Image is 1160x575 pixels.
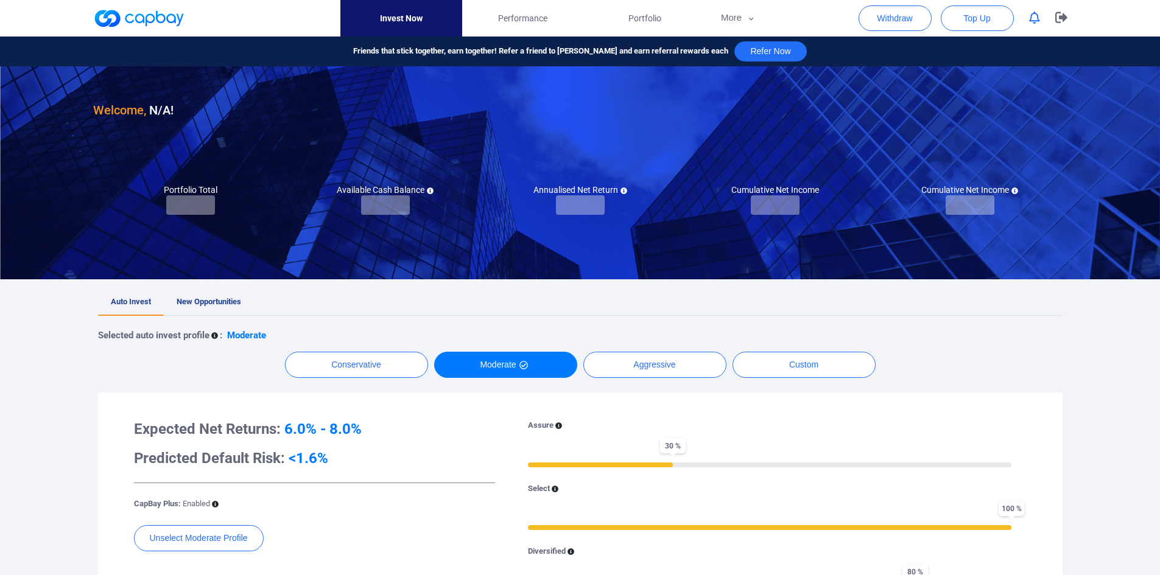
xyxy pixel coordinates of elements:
[498,12,547,25] span: Performance
[164,184,217,195] h5: Portfolio Total
[583,352,726,378] button: Aggressive
[859,5,932,31] button: Withdraw
[528,483,550,495] p: Select
[528,419,554,432] p: Assure
[285,352,428,378] button: Conservative
[93,103,146,117] span: Welcome,
[134,419,495,439] h3: Expected Net Returns:
[533,184,627,195] h5: Annualised Net Return
[284,420,362,437] span: 6.0% - 8.0%
[734,41,806,61] button: Refer Now
[628,12,661,25] span: Portfolio
[183,499,210,508] span: Enabled
[134,498,210,511] p: CapBay Plus:
[528,545,566,558] p: Diversified
[434,352,577,378] button: Moderate
[999,501,1024,516] span: 100 %
[177,297,241,306] span: New Opportunities
[289,450,328,467] span: <1.6%
[220,328,222,343] p: :
[731,184,819,195] h5: Cumulative Net Income
[111,297,151,306] span: Auto Invest
[337,184,434,195] h5: Available Cash Balance
[733,352,876,378] button: Custom
[941,5,1014,31] button: Top Up
[963,12,990,24] span: Top Up
[93,100,174,120] h3: N/A !
[921,184,1018,195] h5: Cumulative Net Income
[98,328,209,343] p: Selected auto invest profile
[660,438,686,453] span: 30 %
[134,448,495,468] h3: Predicted Default Risk:
[134,525,264,551] button: Unselect Moderate Profile
[353,45,728,58] span: Friends that stick together, earn together! Refer a friend to [PERSON_NAME] and earn referral rew...
[227,328,266,343] p: Moderate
